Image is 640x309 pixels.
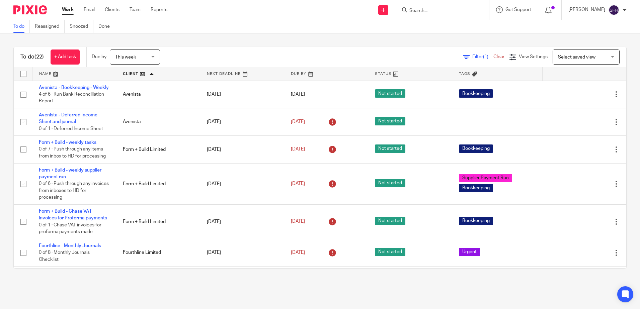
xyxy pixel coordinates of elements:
h1: To do [20,54,44,61]
span: Get Support [505,7,531,12]
td: Form + Build Limited [116,205,200,239]
p: [PERSON_NAME] [568,6,605,13]
span: Not started [375,144,405,153]
img: Pixie [13,5,47,14]
span: [DATE] [291,92,305,97]
span: [DATE] [291,219,305,224]
span: Not started [375,179,405,187]
a: Team [130,6,141,13]
span: Bookkeeping [459,217,493,225]
td: [DATE] [200,163,284,204]
span: Select saved view [558,55,595,60]
a: Avenista - Deferred Income Sheet and journal [39,113,97,124]
td: [DATE] [200,108,284,135]
a: Clear [493,55,504,59]
div: --- [459,118,536,125]
span: 0 of 1 · Deferred Income Sheet [39,126,103,131]
a: Work [62,6,74,13]
td: Avenista [116,108,200,135]
span: Bookkeeping [459,89,493,98]
td: Fourthline Limited [116,239,200,266]
td: [DATE] [200,136,284,163]
td: Form + Build Limited [116,163,200,204]
td: [DATE] [200,205,284,239]
span: 0 of 7 · Push through any items from inbox to HD for processing [39,147,106,159]
span: (22) [34,54,44,60]
span: Bookkeeping [459,184,493,192]
p: Due by [92,54,106,60]
a: Avenista - Bookkeeping - Weekly [39,85,109,90]
td: Form + Build Limited [116,136,200,163]
span: [DATE] [291,119,305,124]
span: [DATE] [291,147,305,152]
span: Not started [375,248,405,256]
span: Not started [375,89,405,98]
a: Clients [105,6,119,13]
a: Reports [151,6,167,13]
span: Supplier Payment Run [459,174,512,182]
span: Bookkeeping [459,144,493,153]
a: Done [98,20,115,33]
input: Search [409,8,469,14]
td: [DATE] [200,81,284,108]
span: Filter [472,55,493,59]
img: svg%3E [609,5,619,15]
span: 0 of 1 · Chase VAT invoices for proforma payments made [39,223,101,234]
span: This week [115,55,136,60]
span: 0 of 6 · Push through any invoices from inboxes to HD for processing [39,182,109,200]
a: To do [13,20,30,33]
span: Not started [375,217,405,225]
span: 0 of 8 · Monthly Journals Checklist [39,250,90,262]
span: Tags [459,72,470,76]
span: (1) [483,55,488,59]
span: Not started [375,117,405,125]
span: 4 of 6 · Run Bank Reconciliation Report [39,92,104,104]
a: Snoozed [70,20,93,33]
span: Urgent [459,248,480,256]
a: Fourthline - Monthly Journals [39,243,101,248]
td: Avenista [116,81,200,108]
td: [DATE] [200,239,284,266]
a: Form + Build - weekly tasks [39,140,96,145]
a: Form + Build - Chase VAT invoices for Proforma payments [39,209,107,220]
td: Redlaw Recruitment Limited [116,267,200,301]
a: Form + Build - weekly supplier payment run [39,168,101,179]
a: Email [84,6,95,13]
span: [DATE] [291,250,305,255]
span: [DATE] [291,182,305,186]
span: View Settings [519,55,548,59]
td: [DATE] [200,267,284,301]
a: Reassigned [35,20,65,33]
a: + Add task [51,49,80,65]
